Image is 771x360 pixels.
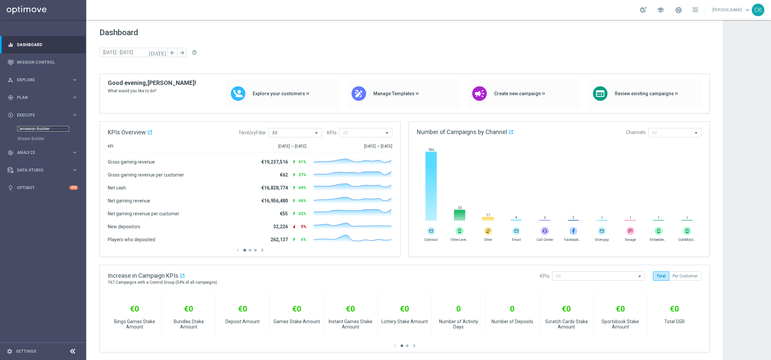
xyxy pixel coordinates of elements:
span: Analyze [17,151,72,155]
button: track_changes Analyze keyboard_arrow_right [7,150,78,155]
span: Data Studio [17,168,72,172]
a: Settings [16,349,36,353]
i: keyboard_arrow_right [72,77,78,83]
div: Dashboard [8,36,78,53]
i: keyboard_arrow_right [72,94,78,101]
button: play_circle_outline Execute keyboard_arrow_right [7,112,78,118]
button: Mission Control [7,60,78,65]
div: Plan [8,95,72,101]
button: person_search Explore keyboard_arrow_right [7,77,78,83]
div: Explore [8,77,72,83]
a: Optibot [17,179,69,196]
i: person_search [8,77,14,83]
i: equalizer [8,42,14,48]
span: keyboard_arrow_down [744,6,751,14]
i: lightbulb [8,185,14,191]
button: Data Studio keyboard_arrow_right [7,168,78,173]
span: Plan [17,96,72,100]
div: Data Studio [8,167,72,173]
i: keyboard_arrow_right [72,149,78,156]
div: Campaign Builder [17,124,86,134]
span: Explore [17,78,72,82]
button: lightbulb Optibot +10 [7,185,78,190]
i: keyboard_arrow_right [72,112,78,118]
i: keyboard_arrow_right [72,167,78,173]
a: Dashboard [17,36,78,53]
button: gps_fixed Plan keyboard_arrow_right [7,95,78,100]
i: track_changes [8,150,14,156]
div: +10 [69,185,78,190]
a: [PERSON_NAME]keyboard_arrow_down [712,5,752,15]
div: Execute [8,112,72,118]
a: Campaign Builder [17,126,69,131]
span: school [657,6,664,14]
div: Mission Control [8,53,78,71]
span: Execute [17,113,72,117]
div: Stream Builder [17,134,86,144]
i: gps_fixed [8,95,14,101]
i: play_circle_outline [8,112,14,118]
a: Mission Control [17,53,78,71]
i: settings [7,348,13,354]
button: equalizer Dashboard [7,42,78,47]
div: Analyze [8,150,72,156]
div: Optibot [8,179,78,196]
a: Stream Builder [17,136,69,141]
div: CK [752,4,764,16]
